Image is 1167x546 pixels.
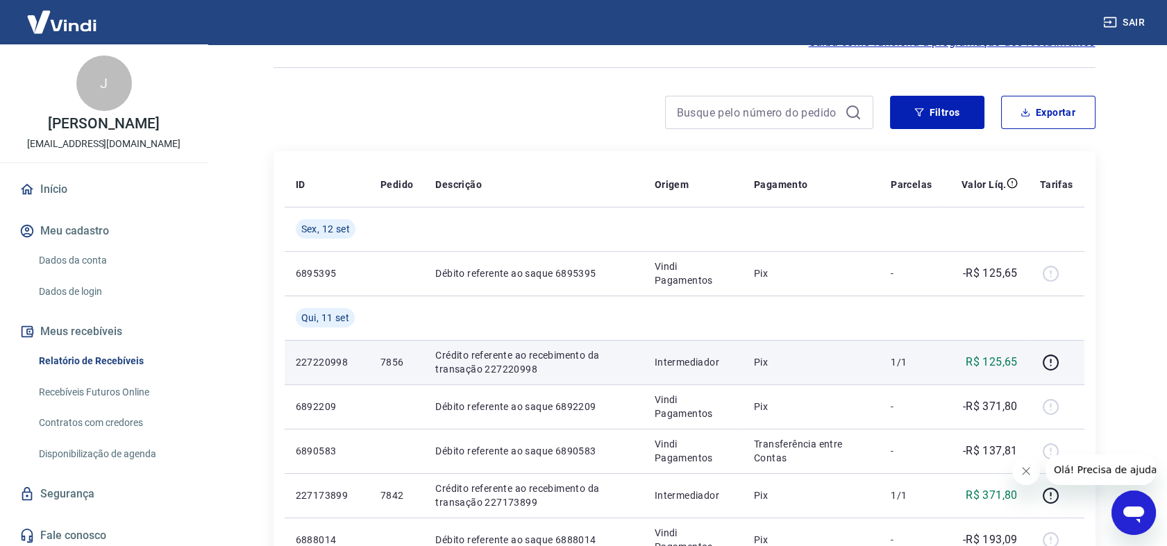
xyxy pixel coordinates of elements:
[435,444,632,458] p: Débito referente ao saque 6890583
[891,400,932,413] p: -
[8,10,117,21] span: Olá! Precisa de ajuda?
[301,222,350,236] span: Sex, 12 set
[1040,178,1073,191] p: Tarifas
[380,355,413,369] p: 7856
[1012,457,1040,485] iframe: Fechar mensagem
[655,437,732,465] p: Vindi Pagamentos
[1111,490,1156,535] iframe: Botão para abrir a janela de mensagens
[655,488,732,502] p: Intermediador
[380,178,413,191] p: Pedido
[655,355,732,369] p: Intermediador
[380,488,413,502] p: 7842
[296,266,358,280] p: 6895395
[655,178,689,191] p: Origem
[963,265,1018,282] p: -R$ 125,65
[296,178,305,191] p: ID
[966,354,1018,370] p: R$ 125,65
[963,443,1018,459] p: -R$ 137,81
[33,409,191,437] a: Contratos com credores
[754,400,868,413] p: Pix
[655,393,732,420] p: Vindi Pagamentos
[435,400,632,413] p: Débito referente ao saque 6892209
[1100,10,1150,35] button: Sair
[435,178,482,191] p: Descrição
[891,488,932,502] p: 1/1
[296,444,358,458] p: 6890583
[301,311,349,325] span: Qui, 11 set
[677,102,839,123] input: Busque pelo número do pedido
[754,437,868,465] p: Transferência entre Contas
[33,347,191,375] a: Relatório de Recebíveis
[17,316,191,347] button: Meus recebíveis
[296,400,358,413] p: 6892209
[296,488,358,502] p: 227173899
[17,1,107,43] img: Vindi
[48,117,159,131] p: [PERSON_NAME]
[17,216,191,246] button: Meu cadastro
[33,378,191,407] a: Recebíveis Futuros Online
[754,355,868,369] p: Pix
[962,178,1007,191] p: Valor Líq.
[435,481,632,509] p: Crédito referente ao recebimento da transação 227173899
[435,348,632,376] p: Crédito referente ao recebimento da transação 227220998
[754,488,868,502] p: Pix
[27,137,180,151] p: [EMAIL_ADDRESS][DOMAIN_NAME]
[76,56,132,111] div: J
[891,355,932,369] p: 1/1
[1046,454,1156,485] iframe: Mensagem da empresa
[655,259,732,287] p: Vindi Pagamentos
[296,355,358,369] p: 227220998
[17,174,191,205] a: Início
[890,96,984,129] button: Filtros
[891,444,932,458] p: -
[891,266,932,280] p: -
[33,440,191,468] a: Disponibilização de agenda
[33,246,191,275] a: Dados da conta
[1001,96,1095,129] button: Exportar
[966,487,1018,504] p: R$ 371,80
[33,278,191,306] a: Dados de login
[963,398,1018,415] p: -R$ 371,80
[17,479,191,509] a: Segurança
[435,266,632,280] p: Débito referente ao saque 6895395
[891,178,932,191] p: Parcelas
[754,266,868,280] p: Pix
[754,178,808,191] p: Pagamento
